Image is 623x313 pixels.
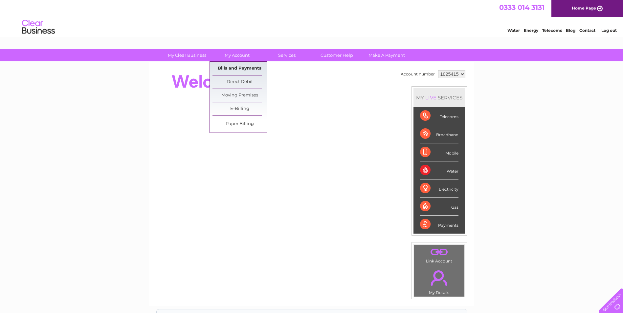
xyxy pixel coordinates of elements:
[566,28,575,33] a: Blog
[212,102,267,115] a: E-Billing
[420,198,458,216] div: Gas
[579,28,595,33] a: Contact
[414,265,465,297] td: My Details
[420,179,458,198] div: Electricity
[212,117,267,131] a: Paper Billing
[416,246,463,258] a: .
[310,49,364,61] a: Customer Help
[399,69,436,80] td: Account number
[210,49,264,61] a: My Account
[212,75,267,89] a: Direct Debit
[212,89,267,102] a: Moving Premises
[157,4,467,32] div: Clear Business is a trading name of Verastar Limited (registered in [GEOGRAPHIC_DATA] No. 3667643...
[212,62,267,75] a: Bills and Payments
[542,28,562,33] a: Telecoms
[416,266,463,289] a: .
[413,88,465,107] div: MY SERVICES
[160,49,214,61] a: My Clear Business
[414,244,465,265] td: Link Account
[499,3,545,11] a: 0333 014 3131
[420,161,458,179] div: Water
[424,94,438,101] div: LIVE
[507,28,520,33] a: Water
[420,216,458,233] div: Payments
[22,17,55,37] img: logo.png
[420,143,458,161] div: Mobile
[524,28,538,33] a: Energy
[260,49,314,61] a: Services
[601,28,617,33] a: Log out
[420,125,458,143] div: Broadband
[420,107,458,125] div: Telecoms
[360,49,414,61] a: Make A Payment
